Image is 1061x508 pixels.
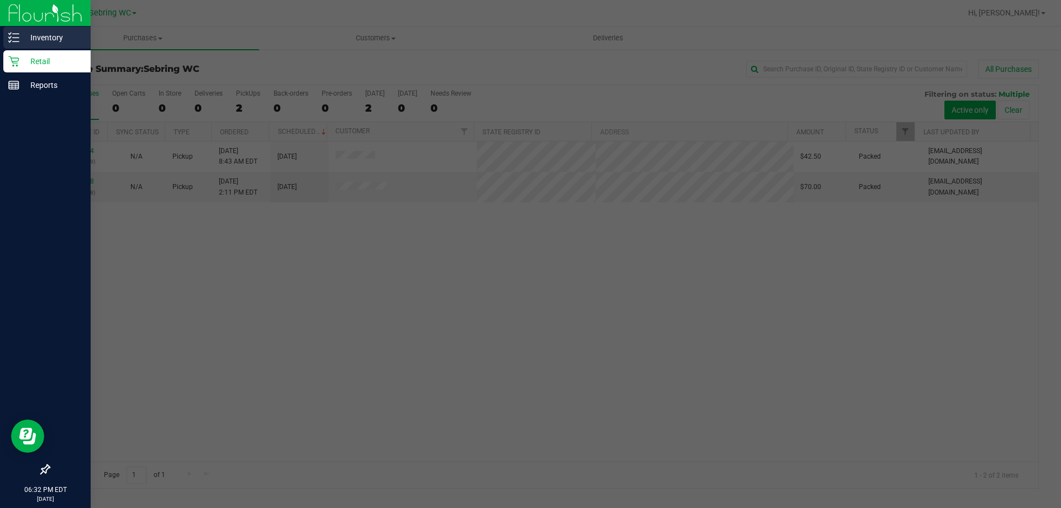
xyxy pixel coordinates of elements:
[19,55,86,68] p: Retail
[8,32,19,43] inline-svg: Inventory
[8,80,19,91] inline-svg: Reports
[5,495,86,503] p: [DATE]
[19,31,86,44] p: Inventory
[8,56,19,67] inline-svg: Retail
[11,420,44,453] iframe: Resource center
[19,78,86,92] p: Reports
[5,485,86,495] p: 06:32 PM EDT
